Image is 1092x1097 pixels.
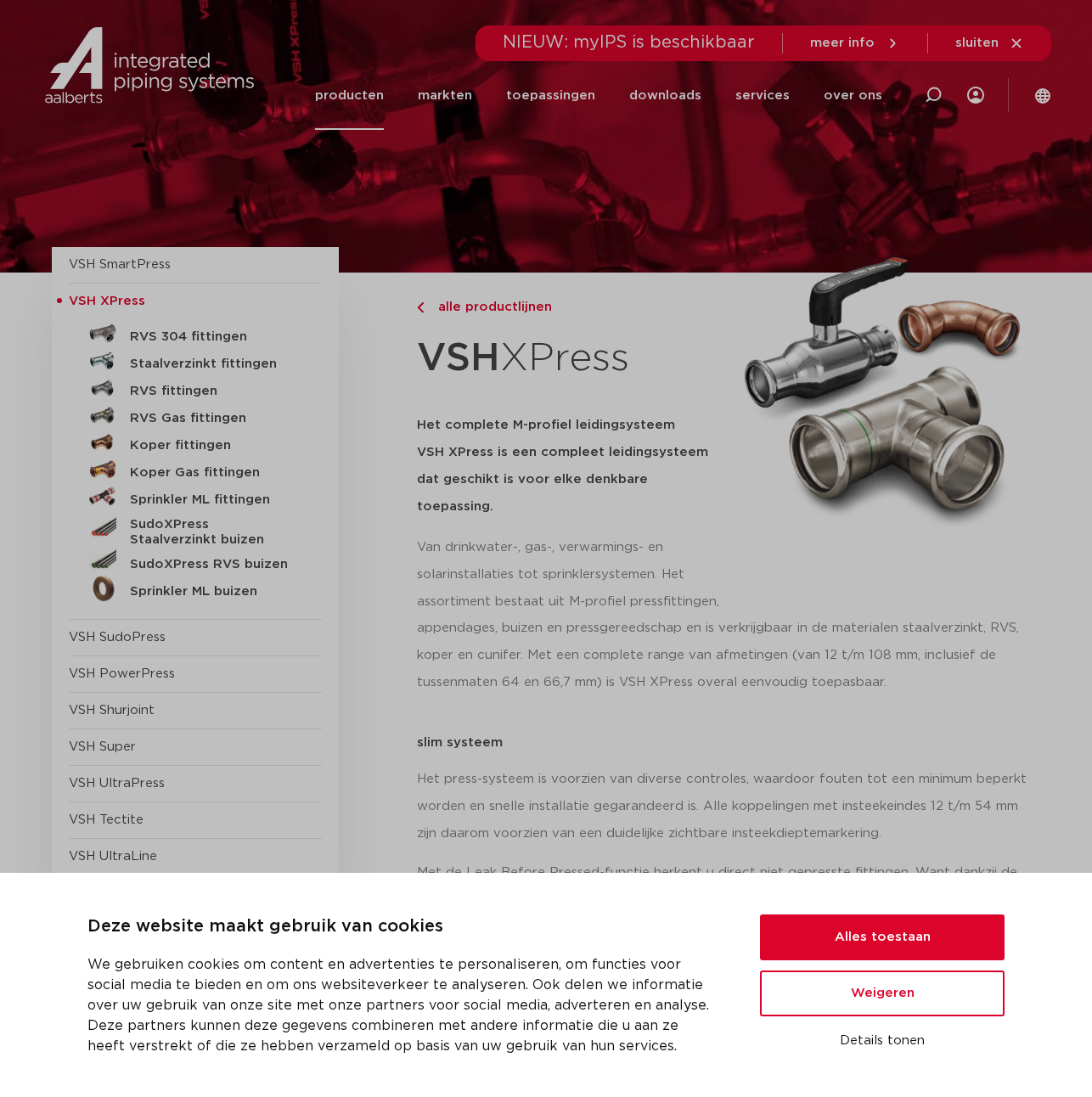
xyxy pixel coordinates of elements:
p: slim systeem [417,736,1041,749]
a: alle productlijnen [417,297,724,318]
h5: RVS 304 fittingen [130,329,298,345]
span: alle productlijnen [428,301,552,313]
a: VSH PowerPress [69,667,175,680]
a: sluiten [955,36,1024,51]
img: chevron-right.svg [417,302,424,313]
a: VSH Tectite [69,813,144,826]
p: Van drinkwater-, gas-, verwarmings- en solarinstallaties tot sprinklersystemen. Het assortiment b... [417,534,724,616]
span: sluiten [955,37,999,49]
a: RVS 304 fittingen [69,320,322,347]
a: SudoXPress Staalverzinkt buizen [69,510,322,548]
a: VSH Super [69,740,136,753]
a: producten [315,61,384,130]
a: RVS Gas fittingen [69,402,322,429]
span: NIEUW: myIPS is beschikbaar [503,34,755,51]
p: Deze website maakt gebruik van cookies [87,914,719,941]
a: VSH UltraPress [69,777,165,790]
a: RVS fittingen [69,374,322,402]
div: my IPS [967,61,984,130]
button: Details tonen [760,1027,1005,1055]
h5: Het complete M-profiel leidingsysteem VSH XPress is een compleet leidingsysteem dat geschikt is v... [417,412,724,520]
a: Koper fittingen [69,429,322,456]
h5: Koper Gas fittingen [130,465,298,481]
h5: Sprinkler ML buizen [130,584,298,599]
a: Sprinkler ML fittingen [69,483,322,510]
h1: XPress [417,326,724,391]
h5: Koper fittingen [130,438,298,453]
a: Staalverzinkt fittingen [69,347,322,374]
span: VSH XPress [69,295,145,307]
span: meer info [810,37,875,49]
p: Het press-systeem is voorzien van diverse controles, waardoor fouten tot een minimum beperkt word... [417,766,1041,847]
h5: RVS Gas fittingen [130,411,298,426]
a: toepassingen [506,61,595,130]
a: VSH SmartPress [69,258,171,271]
strong: VSH [417,339,500,378]
a: Koper Gas fittingen [69,456,322,483]
button: Weigeren [760,970,1005,1016]
h5: Staalverzinkt fittingen [130,357,298,372]
a: markten [418,61,472,130]
h5: SudoXPress RVS buizen [130,557,298,572]
nav: Menu [315,61,882,130]
a: Sprinkler ML buizen [69,575,322,602]
h5: RVS fittingen [130,384,298,399]
a: VSH SudoPress [69,631,166,644]
h5: Sprinkler ML fittingen [130,492,298,508]
p: appendages, buizen en pressgereedschap en is verkrijgbaar in de materialen staalverzinkt, RVS, ko... [417,615,1041,696]
button: Alles toestaan [760,914,1005,960]
p: We gebruiken cookies om content en advertenties te personaliseren, om functies voor social media ... [87,954,719,1056]
a: VSH UltraLine [69,850,157,863]
h5: SudoXPress Staalverzinkt buizen [130,517,298,548]
a: over ons [824,61,882,130]
a: downloads [629,61,701,130]
a: services [735,61,790,130]
p: Met de Leak Before Pressed-functie herkent u direct niet gepresste fittingen. Want dankzij de sli... [417,859,1041,941]
a: SudoXPress RVS buizen [69,548,322,575]
a: meer info [810,36,900,51]
a: VSH Shurjoint [69,704,155,717]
